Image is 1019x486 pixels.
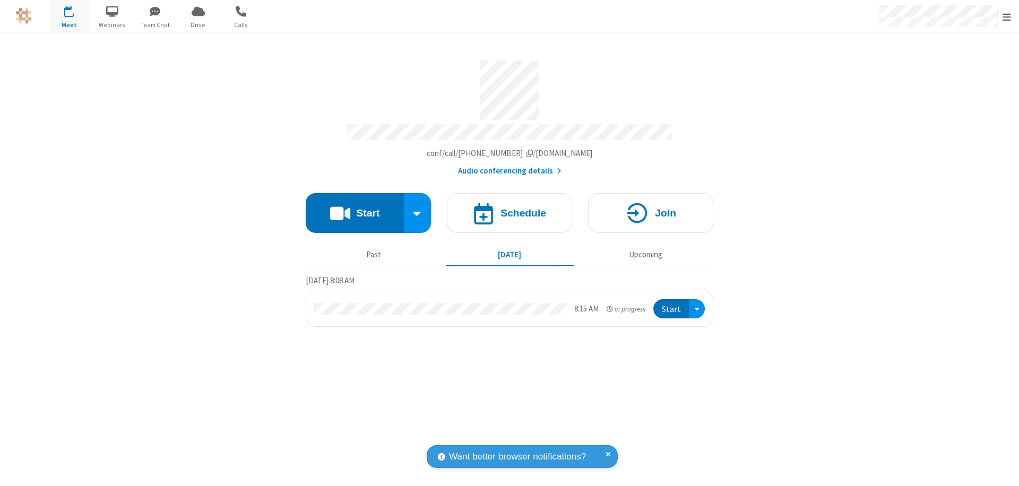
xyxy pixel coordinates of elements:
[135,20,175,30] span: Team Chat
[449,450,586,464] span: Want better browser notifications?
[178,20,218,30] span: Drive
[588,193,713,233] button: Join
[447,193,572,233] button: Schedule
[458,165,562,177] button: Audio conferencing details
[306,275,355,285] span: [DATE] 8:08 AM
[72,6,79,14] div: 1
[16,8,32,24] img: QA Selenium DO NOT DELETE OR CHANGE
[574,303,599,315] div: 8:15 AM
[607,304,645,314] em: in progress
[306,193,404,233] button: Start
[500,208,546,218] h4: Schedule
[655,208,676,218] h4: Join
[49,20,89,30] span: Meet
[427,148,593,158] span: Copy my meeting room link
[92,20,132,30] span: Webinars
[356,208,379,218] h4: Start
[689,299,705,319] div: Open menu
[446,245,574,265] button: [DATE]
[306,274,713,327] section: Today's Meetings
[306,53,713,177] section: Account details
[427,147,593,160] button: Copy my meeting room linkCopy my meeting room link
[310,245,438,265] button: Past
[221,20,261,30] span: Calls
[404,193,431,233] div: Start conference options
[582,245,710,265] button: Upcoming
[653,299,689,319] button: Start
